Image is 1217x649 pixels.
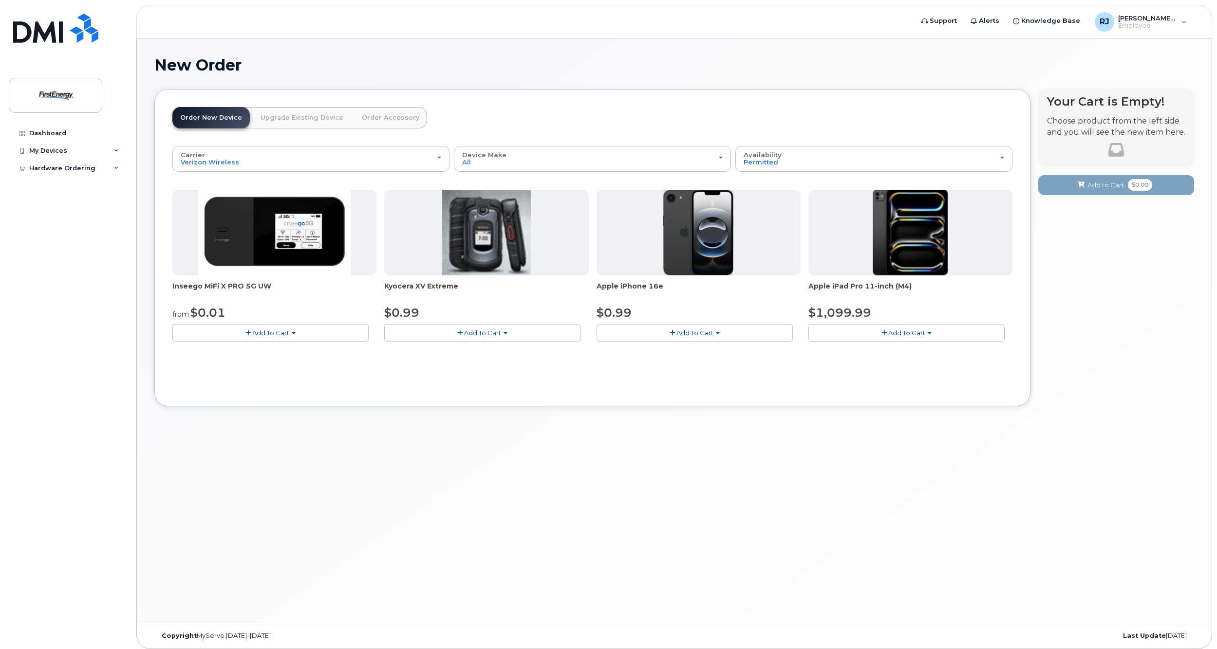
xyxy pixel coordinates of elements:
a: Order New Device [172,107,250,128]
span: $0.99 [384,306,419,320]
button: Add To Cart [384,324,580,341]
strong: Copyright [162,632,197,639]
span: All [462,158,471,166]
span: $0.00 [1128,179,1152,191]
span: Add To Cart [676,329,713,337]
strong: Last Update [1123,632,1166,639]
button: Device Make All [454,146,731,171]
img: Inseego.png [198,190,351,275]
button: Add to Cart $0.00 [1038,175,1194,195]
button: Add To Cart [808,324,1005,341]
button: Add To Cart [172,324,369,341]
span: $0.01 [190,306,225,320]
small: from [172,310,189,319]
img: xvextreme.gif [442,190,530,275]
span: Add To Cart [888,329,925,337]
span: Add to Cart [1087,180,1124,190]
iframe: Messenger Launcher [1175,607,1210,642]
span: Add To Cart [252,329,289,337]
h4: Your Cart is Empty! [1047,95,1185,108]
div: Apple iPad Pro 11-inch (M4) [808,281,1012,301]
p: Choose product from the left side and you will see the new item here. [1047,116,1185,138]
div: Kyocera XV Extreme [384,281,588,301]
a: Order Accessory [354,107,427,128]
div: [DATE] [847,632,1194,640]
img: ipad_pro_11_m4.png [873,190,948,275]
a: Upgrade Existing Device [253,107,351,128]
h1: New Order [154,56,1194,73]
span: $1,099.99 [808,306,871,320]
span: Device Make [462,151,506,159]
div: Apple iPhone 16e [597,281,801,301]
span: $0.99 [597,306,632,320]
span: Add To Cart [464,329,501,337]
button: Add To Cart [597,324,793,341]
span: Carrier [181,151,205,159]
span: Permitted [744,158,778,166]
span: Availability [744,151,782,159]
span: Verizon Wireless [181,158,239,166]
button: Carrier Verizon Wireless [172,146,449,171]
div: Inseego MiFi X PRO 5G UW [172,281,376,301]
button: Availability Permitted [735,146,1012,171]
div: MyServe [DATE]–[DATE] [154,632,501,640]
img: iphone16e.png [663,190,733,275]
